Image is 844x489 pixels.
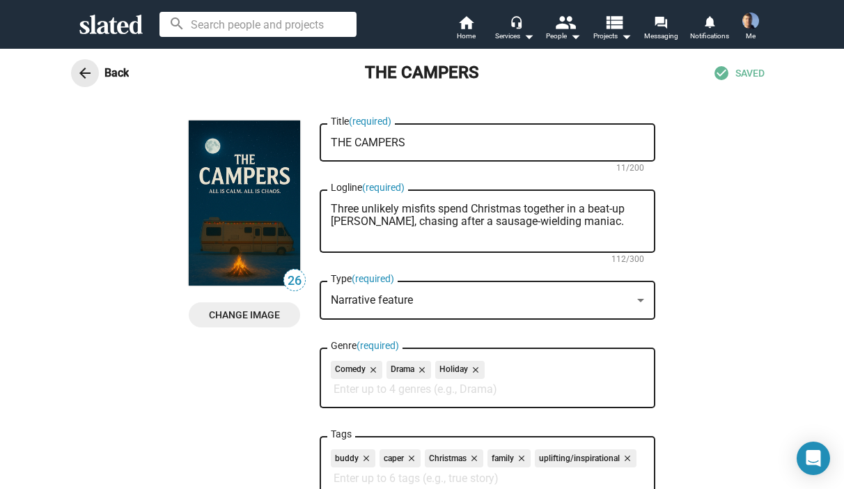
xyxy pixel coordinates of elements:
input: Search people and projects [159,12,357,37]
mat-chip: buddy [331,449,375,467]
div: Services [495,28,534,45]
mat-icon: arrow_drop_down [520,28,537,45]
button: Joel CousinsMe [734,10,767,46]
span: Messaging [644,28,678,45]
mat-icon: headset_mic [510,15,522,28]
mat-icon: close [468,364,480,376]
mat-icon: arrow_drop_down [567,28,584,45]
button: People [539,14,588,45]
a: Messaging [636,14,685,45]
button: Change Image [189,302,300,327]
h3: Back [104,65,129,80]
span: Change Image [200,302,289,327]
img: THE CAMPERS [189,121,300,286]
mat-chip: Holiday [435,361,485,379]
mat-icon: close [404,452,416,465]
a: Home [441,14,490,45]
span: Projects [593,28,632,45]
mat-icon: close [359,452,371,465]
button: Projects [588,14,636,45]
mat-chip: Drama [386,361,431,379]
mat-icon: close [620,452,632,465]
button: Services [490,14,539,45]
span: SAVED [735,67,765,80]
mat-hint: 112/300 [611,254,644,265]
input: Enter up to 6 tags (e.g., true story) [334,472,647,485]
mat-icon: view_list [604,12,624,32]
span: Narrative feature [331,293,413,306]
span: Home [457,28,476,45]
img: Joel Cousins [742,13,759,29]
mat-icon: arrow_drop_down [618,28,634,45]
mat-icon: close [514,452,526,465]
mat-chip: caper [380,449,421,467]
mat-icon: arrow_back [77,65,93,81]
span: Notifications [690,28,729,45]
mat-icon: people [555,12,575,32]
h2: THE CAMPERS [365,62,479,84]
span: 26 [284,272,305,290]
mat-icon: notifications [703,15,716,28]
div: People [546,28,581,45]
input: Enter up to 4 genres (e.g., Drama) [334,383,647,396]
mat-icon: close [467,452,479,465]
mat-icon: home [458,14,474,31]
mat-chip: Comedy [331,361,382,379]
mat-icon: close [414,364,427,376]
span: Me [746,28,756,45]
a: Notifications [685,14,734,45]
mat-icon: close [366,364,378,376]
mat-hint: 11/200 [616,163,644,174]
mat-icon: forum [654,15,667,29]
mat-icon: check_circle [713,65,730,81]
mat-chip: Christmas [425,449,483,467]
div: Open Intercom Messenger [797,442,830,475]
mat-chip: family [487,449,531,467]
mat-chip: uplifting/inspirational [535,449,636,467]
